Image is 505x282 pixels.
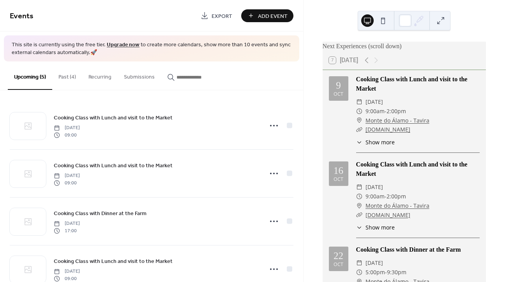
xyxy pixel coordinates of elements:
[54,257,173,266] a: Cooking Class with Lunch and visit to the Market
[334,177,343,182] div: Oct
[54,220,80,227] span: [DATE]
[356,116,362,125] div: ​
[356,201,362,210] div: ​
[54,257,173,266] span: Cooking Class with Lunch and visit to the Market
[54,210,147,218] span: Cooking Class with Dinner at the Farm
[366,268,385,277] span: 5:00pm
[54,209,147,218] a: Cooking Class with Dinner at the Farm
[356,246,461,253] a: Cooking Class with Dinner at the Farm
[387,107,406,116] span: 2:00pm
[366,97,383,107] span: [DATE]
[366,126,410,133] a: [DOMAIN_NAME]
[356,76,468,92] a: Cooking Class with Lunch and visit to the Market
[356,125,362,134] div: ​
[356,97,362,107] div: ​
[366,201,429,210] a: Monte do Álamo - Tavira
[54,161,173,170] a: Cooking Class with Lunch and visit to the Market
[334,166,343,175] div: 16
[356,223,395,231] button: ​Show more
[258,12,288,20] span: Add Event
[387,268,406,277] span: 9:30pm
[356,210,362,220] div: ​
[107,40,139,50] a: Upgrade now
[54,114,173,122] span: Cooking Class with Lunch and visit to the Market
[334,251,343,261] div: 22
[54,124,80,131] span: [DATE]
[356,182,362,192] div: ​
[334,92,343,97] div: Oct
[54,131,80,138] span: 09:00
[356,192,362,201] div: ​
[356,258,362,268] div: ​
[356,223,362,231] div: ​
[54,113,173,122] a: Cooking Class with Lunch and visit to the Market
[8,61,52,90] button: Upcoming (5)
[366,211,410,219] a: [DOMAIN_NAME]
[54,275,80,282] span: 09:00
[385,107,387,116] span: -
[366,182,383,192] span: [DATE]
[334,262,343,267] div: Oct
[387,192,406,201] span: 2:00pm
[366,116,429,125] a: Monte do Álamo - Tavira
[10,9,34,24] span: Events
[356,138,395,146] button: ​Show more
[54,268,80,275] span: [DATE]
[356,161,468,177] a: Cooking Class with Lunch and visit to the Market
[366,223,395,231] span: Show more
[241,9,293,22] button: Add Event
[54,172,80,179] span: [DATE]
[356,268,362,277] div: ​
[212,12,232,20] span: Export
[356,107,362,116] div: ​
[54,179,80,186] span: 09:00
[323,42,486,51] div: Next Experiences (scroll down)
[356,138,362,146] div: ​
[385,192,387,201] span: -
[54,162,173,170] span: Cooking Class with Lunch and visit to the Market
[366,192,385,201] span: 9:00am
[366,107,385,116] span: 9:00am
[366,258,383,268] span: [DATE]
[385,268,387,277] span: -
[52,61,82,89] button: Past (4)
[82,61,118,89] button: Recurring
[195,9,238,22] a: Export
[366,138,395,146] span: Show more
[118,61,161,89] button: Submissions
[336,81,341,90] div: 9
[12,41,291,56] span: This site is currently using the free tier. to create more calendars, show more than 10 events an...
[54,227,80,234] span: 17:00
